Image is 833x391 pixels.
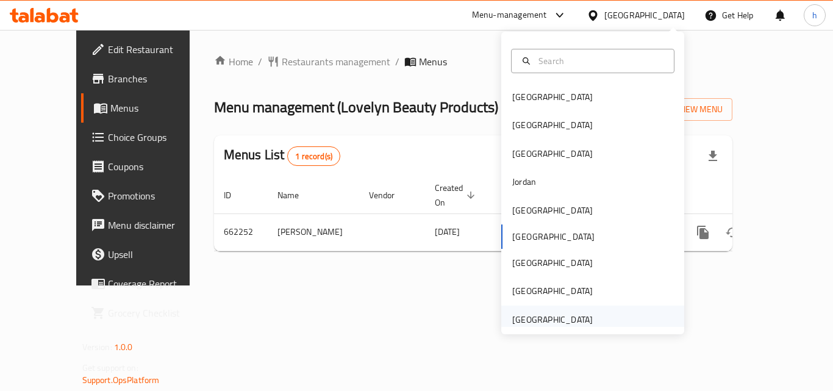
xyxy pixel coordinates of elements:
[512,284,593,298] div: [GEOGRAPHIC_DATA]
[534,54,667,68] input: Search
[81,123,215,152] a: Choice Groups
[698,142,728,171] div: Export file
[108,218,206,232] span: Menu disclaimer
[82,372,160,388] a: Support.OpsPlatform
[108,130,206,145] span: Choice Groups
[81,298,215,328] a: Grocery Checklist
[81,210,215,240] a: Menu disclaimer
[277,188,315,203] span: Name
[82,360,138,376] span: Get support on:
[369,188,410,203] span: Vendor
[110,101,206,115] span: Menus
[108,159,206,174] span: Coupons
[288,151,340,162] span: 1 record(s)
[395,54,399,69] li: /
[108,42,206,57] span: Edit Restaurant
[108,276,206,291] span: Coverage Report
[648,102,723,117] span: Add New Menu
[512,204,593,217] div: [GEOGRAPHIC_DATA]
[81,181,215,210] a: Promotions
[81,152,215,181] a: Coupons
[81,240,215,269] a: Upsell
[688,218,718,247] button: more
[224,188,247,203] span: ID
[108,188,206,203] span: Promotions
[81,93,215,123] a: Menus
[108,306,206,320] span: Grocery Checklist
[214,54,733,69] nav: breadcrumb
[214,54,253,69] a: Home
[512,147,593,160] div: [GEOGRAPHIC_DATA]
[268,213,359,251] td: [PERSON_NAME]
[224,146,340,166] h2: Menus List
[82,339,112,355] span: Version:
[81,64,215,93] a: Branches
[267,54,390,69] a: Restaurants management
[81,269,215,298] a: Coverage Report
[435,224,460,240] span: [DATE]
[108,71,206,86] span: Branches
[214,93,498,121] span: Menu management ( Lovelyn Beauty Products )
[812,9,817,22] span: h
[512,313,593,326] div: [GEOGRAPHIC_DATA]
[472,8,547,23] div: Menu-management
[287,146,340,166] div: Total records count
[435,181,479,210] span: Created On
[512,175,536,188] div: Jordan
[604,9,685,22] div: [GEOGRAPHIC_DATA]
[512,256,593,270] div: [GEOGRAPHIC_DATA]
[419,54,447,69] span: Menus
[718,218,747,247] button: Change Status
[108,247,206,262] span: Upsell
[214,213,268,251] td: 662252
[114,339,133,355] span: 1.0.0
[638,98,732,121] button: Add New Menu
[282,54,390,69] span: Restaurants management
[81,35,215,64] a: Edit Restaurant
[512,118,593,132] div: [GEOGRAPHIC_DATA]
[512,90,593,104] div: [GEOGRAPHIC_DATA]
[258,54,262,69] li: /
